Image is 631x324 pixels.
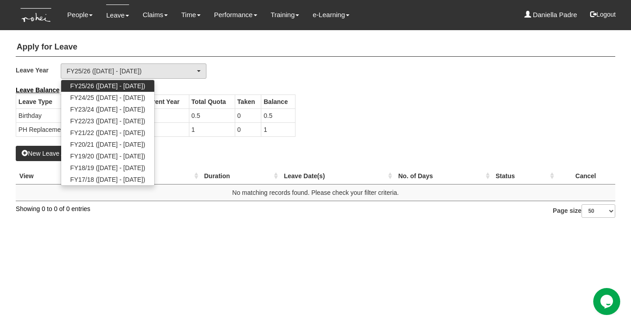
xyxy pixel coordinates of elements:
[584,4,622,25] button: Logout
[189,94,235,108] th: Total Quota
[143,4,168,25] a: Claims
[70,140,145,149] span: FY20/21 ([DATE] - [DATE])
[16,86,59,94] b: Leave Balance
[201,168,281,184] th: Duration : activate to sort column ascending
[16,168,63,184] th: View
[261,108,295,122] td: 0.5
[139,94,189,108] th: Current Year
[235,122,261,136] td: 0
[139,108,189,122] td: 0.5
[524,4,577,25] a: Daniella Padre
[70,163,145,172] span: FY18/19 ([DATE] - [DATE])
[235,94,261,108] th: Taken
[70,81,145,90] span: FY25/26 ([DATE] - [DATE])
[593,288,622,315] iframe: chat widget
[67,4,93,25] a: People
[16,122,77,136] td: PH Replacement
[139,122,189,136] td: 1
[553,204,615,218] label: Page size
[214,4,257,25] a: Performance
[16,38,615,57] h4: Apply for Leave
[70,117,145,126] span: FY22/23 ([DATE] - [DATE])
[61,63,206,79] button: FY25/26 ([DATE] - [DATE])
[106,4,129,26] a: Leave
[70,152,145,161] span: FY19/20 ([DATE] - [DATE])
[394,168,492,184] th: No. of Days : activate to sort column ascending
[280,168,394,184] th: Leave Date(s) : activate to sort column ascending
[189,122,235,136] td: 1
[70,175,145,184] span: FY17/18 ([DATE] - [DATE])
[70,105,145,114] span: FY23/24 ([DATE] - [DATE])
[492,168,556,184] th: Status : activate to sort column ascending
[70,93,145,102] span: FY24/25 ([DATE] - [DATE])
[16,94,77,108] th: Leave Type
[16,108,77,122] td: Birthday
[313,4,349,25] a: e-Learning
[67,67,195,76] div: FY25/26 ([DATE] - [DATE])
[261,94,295,108] th: Balance
[556,168,615,184] th: Cancel
[235,108,261,122] td: 0
[181,4,201,25] a: Time
[16,184,615,201] td: No matching records found. Please check your filter criteria.
[16,146,98,161] button: New Leave Application
[582,204,615,218] select: Page size
[16,63,61,76] label: Leave Year
[189,108,235,122] td: 0.5
[261,122,295,136] td: 1
[271,4,300,25] a: Training
[70,128,145,137] span: FY21/22 ([DATE] - [DATE])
